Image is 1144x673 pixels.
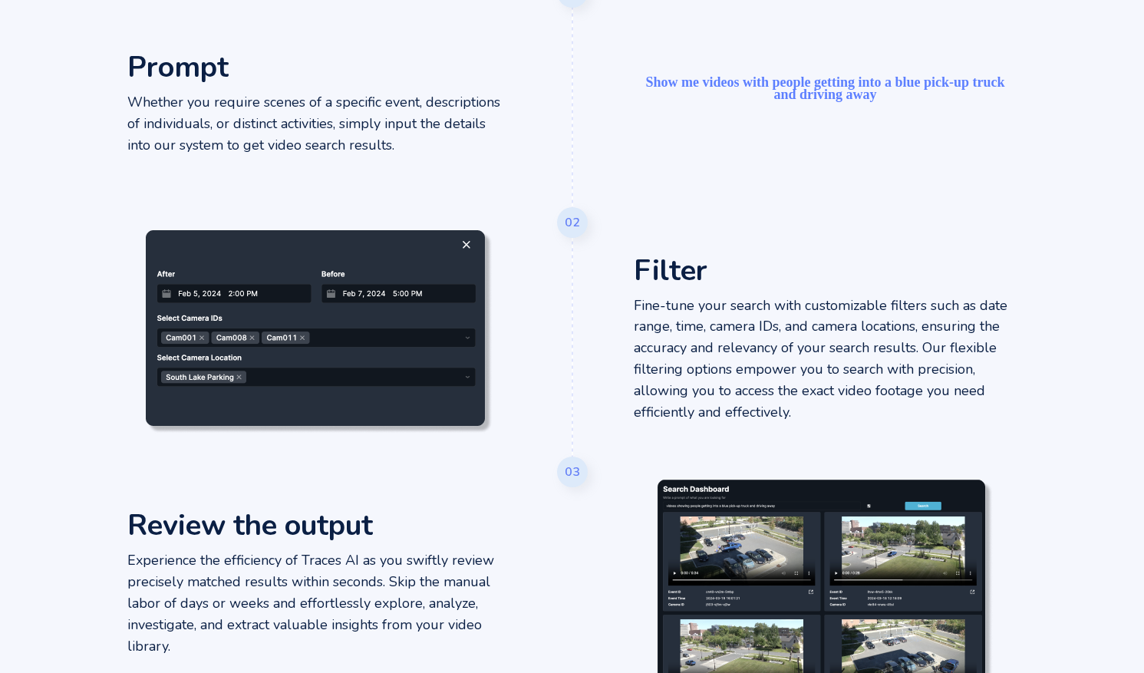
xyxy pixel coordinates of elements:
p: Fine-tune your search with customizable filters such as date range, time, camera IDs, and camera ... [634,295,1017,424]
p: Experience the efficiency of Traces AI as you swiftly review precisely matched results within sec... [127,550,511,657]
h3: Prompt [127,50,229,84]
h3: Review the output [127,508,373,543]
h3: Filter [634,253,707,288]
p: Whether you require scenes of a specific event, descriptions of individuals, or distinct activiti... [127,92,511,157]
div: 03 [565,464,580,480]
span: Show me videos with people getting into a blue pick-up truck and driving away [641,76,1010,110]
img: Traces Video Understanding filter [146,230,493,434]
div: 02 [565,215,580,230]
